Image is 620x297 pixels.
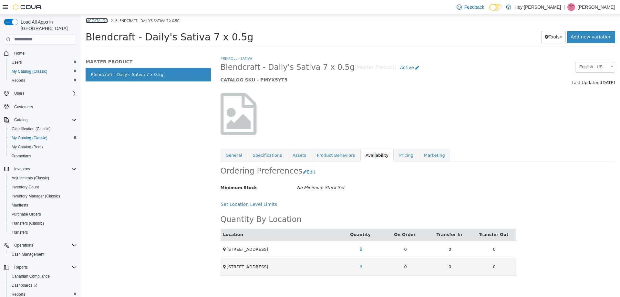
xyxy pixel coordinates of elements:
button: Location [142,217,164,223]
a: Canadian Compliance [9,272,52,280]
td: 0 [347,243,391,260]
span: Operations [12,241,77,249]
span: Catalog [14,117,27,122]
span: My Catalog (Beta) [9,143,77,151]
a: Customers [12,103,36,111]
a: Assets [207,134,231,147]
span: Promotions [12,154,31,159]
span: Last Updated: [491,65,520,70]
a: Reports [9,77,28,84]
span: Load All Apps in [GEOGRAPHIC_DATA] [18,19,77,32]
input: Dark Mode [489,4,503,11]
span: Cash Management [12,252,44,257]
span: Manifests [12,203,28,208]
a: My Catalog [5,3,27,8]
a: Dashboards [6,281,79,290]
span: Canadian Compliance [9,272,77,280]
button: Operations [12,241,36,249]
a: 3 [275,246,285,258]
p: | [563,3,565,11]
span: Customers [12,102,77,111]
span: DF [569,3,574,11]
button: Home [1,48,79,58]
span: Operations [14,243,33,248]
a: Product Behaviors [231,134,279,147]
a: Transfers (Classic) [9,219,46,227]
h2: Quantity By Location [140,200,221,210]
a: Blendcraft - Daily's Sativa 7 x 0.5g [5,53,130,67]
span: Purchase Orders [12,212,41,217]
button: Inventory [1,164,79,174]
span: Minimum Stock [140,170,176,175]
span: Transfers [12,230,28,235]
button: Inventory Manager (Classic) [6,192,79,201]
span: Reports [12,292,25,297]
span: Users [12,90,77,97]
h5: MASTER PRODUCT [5,44,130,50]
span: Reports [12,263,77,271]
span: Blendcraft - Daily's Sativa 7 x 0.5g [35,3,99,8]
a: Home [12,49,27,57]
span: Reports [9,77,77,84]
button: Reports [6,76,79,85]
a: On Order [313,217,336,222]
span: Blendcraft - Daily's Sativa 7 x 0.5g [5,16,173,28]
h5: CATALOG SKU - PMYX5YT5 [140,62,433,68]
span: Inventory Manager (Classic) [12,194,60,199]
img: Cova [13,4,42,10]
a: Promotions [9,152,34,160]
span: Blendcraft - Daily's Sativa 7 x 0.5g [140,48,274,58]
i: No Minimum Stock Set [216,170,264,175]
a: Inventory Count [9,183,42,191]
small: [Master Product] [274,50,316,55]
span: My Catalog (Classic) [9,68,77,75]
button: Promotions [6,152,79,161]
span: Catalog [12,116,77,124]
span: Inventory Count [9,183,77,191]
span: My Catalog (Classic) [12,69,47,74]
span: [DATE] [520,65,534,70]
a: Adjustments (Classic) [9,174,52,182]
span: Adjustments (Classic) [9,174,77,182]
button: Transfers (Classic) [6,219,79,228]
a: General [140,134,167,147]
button: My Catalog (Classic) [6,67,79,76]
button: Cash Management [6,250,79,259]
span: My Catalog (Classic) [9,134,77,142]
button: My Catalog (Classic) [6,133,79,143]
h2: Ordering Preferences [140,151,222,161]
span: Classification (Classic) [12,126,51,132]
a: Marketing [338,134,369,147]
span: English - US [495,47,526,57]
button: Operations [1,241,79,250]
button: Users [1,89,79,98]
a: Specifications [167,134,206,147]
button: Reports [1,263,79,272]
button: Catalog [1,115,79,124]
button: Users [12,90,27,97]
div: Dawna Fuller [567,3,575,11]
td: 0 [391,243,436,260]
span: Home [14,51,25,56]
span: Transfers [9,228,77,236]
span: Transfers (Classic) [12,221,44,226]
a: Feedback [454,1,487,14]
button: My Catalog (Beta) [6,143,79,152]
a: My Catalog (Classic) [9,134,50,142]
p: [PERSON_NAME] [578,3,615,11]
span: Users [9,58,77,66]
span: Reports [14,265,28,270]
a: Pre-Roll - Sativa [140,41,171,46]
span: Inventory Manager (Classic) [9,192,77,200]
td: 0 [347,226,391,243]
a: Transfer In [356,217,383,222]
button: Users [6,58,79,67]
button: Reports [12,263,30,271]
span: My Catalog (Classic) [12,135,47,141]
a: English - US [494,47,534,58]
a: Transfer Out [398,217,429,222]
button: Classification (Classic) [6,124,79,133]
td: 0 [303,226,347,243]
span: Canadian Compliance [12,274,50,279]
